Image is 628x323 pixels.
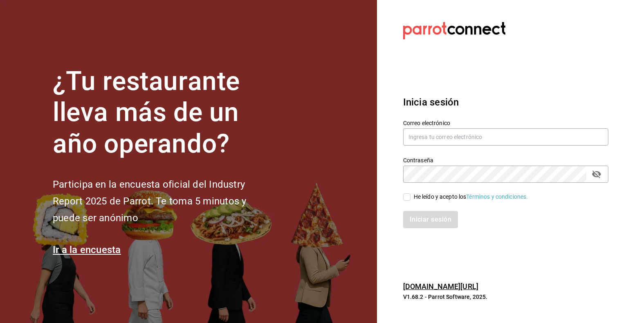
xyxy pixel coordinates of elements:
a: [DOMAIN_NAME][URL] [403,282,478,291]
label: Contraseña [403,157,608,163]
button: passwordField [590,167,603,181]
h2: Participa en la encuesta oficial del Industry Report 2025 de Parrot. Te toma 5 minutos y puede se... [53,176,274,226]
input: Ingresa tu correo electrónico [403,128,608,146]
label: Correo electrónico [403,120,608,126]
h1: ¿Tu restaurante lleva más de un año operando? [53,66,274,160]
a: Términos y condiciones. [466,193,528,200]
h3: Inicia sesión [403,95,608,110]
p: V1.68.2 - Parrot Software, 2025. [403,293,608,301]
div: He leído y acepto los [414,193,528,201]
a: Ir a la encuesta [53,244,121,256]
